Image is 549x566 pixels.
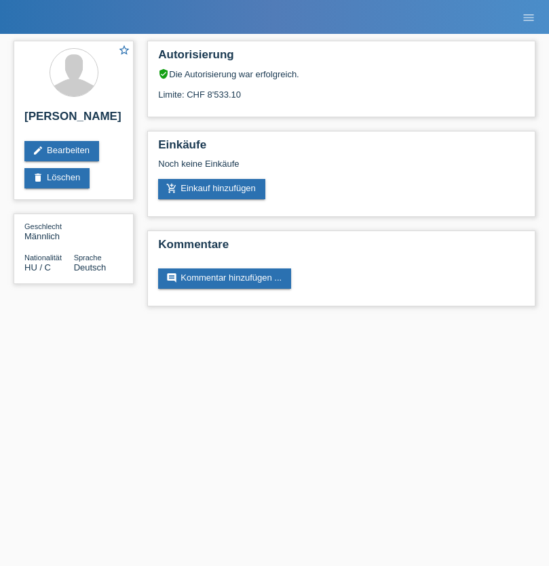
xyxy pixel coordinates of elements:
[24,262,51,272] span: Ungarn / C / 17.06.2018
[158,79,525,100] div: Limite: CHF 8'533.10
[158,138,525,159] h2: Einkäufe
[74,254,102,262] span: Sprache
[166,183,177,194] i: add_shopping_cart
[24,254,62,262] span: Nationalität
[158,238,525,258] h2: Kommentare
[118,44,130,58] a: star_border
[166,272,177,283] i: comment
[74,262,107,272] span: Deutsch
[33,145,43,156] i: edit
[158,48,525,68] h2: Autorisierung
[24,110,123,130] h2: [PERSON_NAME]
[522,11,535,24] i: menu
[24,168,90,188] a: deleteLöschen
[24,141,99,161] a: editBearbeiten
[158,68,525,79] div: Die Autorisierung war erfolgreich.
[158,68,169,79] i: verified_user
[158,159,525,179] div: Noch keine Einkäufe
[118,44,130,56] i: star_border
[158,268,291,289] a: commentKommentar hinzufügen ...
[158,179,265,199] a: add_shopping_cartEinkauf hinzufügen
[33,172,43,183] i: delete
[24,222,62,230] span: Geschlecht
[515,13,542,21] a: menu
[24,221,74,241] div: Männlich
